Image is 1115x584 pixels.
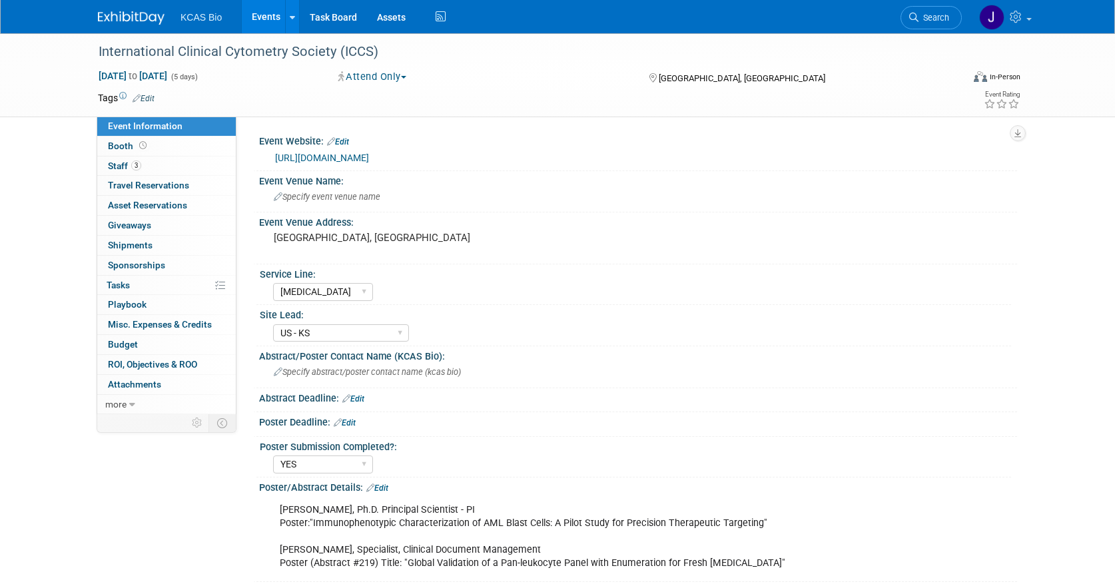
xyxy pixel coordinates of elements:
[919,13,949,23] span: Search
[108,240,153,250] span: Shipments
[108,260,165,270] span: Sponsorships
[108,160,141,171] span: Staff
[98,70,168,82] span: [DATE] [DATE]
[133,94,155,103] a: Edit
[186,414,209,432] td: Personalize Event Tab Strip
[97,156,236,176] a: Staff3
[98,11,165,25] img: ExhibitDay
[334,70,412,84] button: Attend Only
[108,339,138,350] span: Budget
[97,256,236,275] a: Sponsorships
[979,5,1004,30] img: Jason Hannah
[259,171,1017,188] div: Event Venue Name:
[260,305,1011,322] div: Site Lead:
[259,212,1017,229] div: Event Venue Address:
[131,160,141,170] span: 3
[97,295,236,314] a: Playbook
[97,355,236,374] a: ROI, Objectives & ROO
[181,12,222,23] span: KCAS Bio
[97,335,236,354] a: Budget
[97,216,236,235] a: Giveaways
[275,152,369,163] a: [URL][DOMAIN_NAME]
[108,220,151,230] span: Giveaways
[97,137,236,156] a: Booth
[170,73,198,81] span: (5 days)
[108,121,183,131] span: Event Information
[97,315,236,334] a: Misc. Expenses & Credits
[259,131,1017,148] div: Event Website:
[259,412,1017,430] div: Poster Deadline:
[94,40,942,64] div: International Clinical Cytometry Society (ICCS)
[989,72,1020,82] div: In-Person
[984,91,1020,98] div: Event Rating
[98,91,155,105] td: Tags
[334,418,356,428] a: Edit
[97,117,236,136] a: Event Information
[883,69,1020,89] div: Event Format
[108,200,187,210] span: Asset Reservations
[342,394,364,404] a: Edit
[274,367,461,377] span: Specify abstract/poster contact name (kcas bio)
[274,192,380,202] span: Specify event venue name
[108,141,149,151] span: Booth
[274,232,560,244] pre: [GEOGRAPHIC_DATA], [GEOGRAPHIC_DATA]
[108,379,161,390] span: Attachments
[260,264,1011,281] div: Service Line:
[97,375,236,394] a: Attachments
[259,346,1017,363] div: Abstract/Poster Contact Name (KCAS Bio):
[901,6,962,29] a: Search
[137,141,149,150] span: Booth not reserved yet
[259,477,1017,495] div: Poster/Abstract Details:
[327,137,349,146] a: Edit
[659,73,825,83] span: [GEOGRAPHIC_DATA], [GEOGRAPHIC_DATA]
[105,399,127,410] span: more
[97,176,236,195] a: Travel Reservations
[366,483,388,493] a: Edit
[108,359,197,370] span: ROI, Objectives & ROO
[97,196,236,215] a: Asset Reservations
[260,437,1011,453] div: Poster Submission Completed?:
[108,180,189,190] span: Travel Reservations
[97,236,236,255] a: Shipments
[259,388,1017,406] div: Abstract Deadline:
[209,414,236,432] td: Toggle Event Tabs
[97,395,236,414] a: more
[108,299,147,310] span: Playbook
[97,276,236,295] a: Tasks
[107,280,130,290] span: Tasks
[974,71,987,82] img: Format-Inperson.png
[270,497,871,577] div: [PERSON_NAME], Ph.D. Principal Scientist - PI Poster:"Immunophenotypic Characterization of AML Bl...
[108,319,212,330] span: Misc. Expenses & Credits
[127,71,139,81] span: to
